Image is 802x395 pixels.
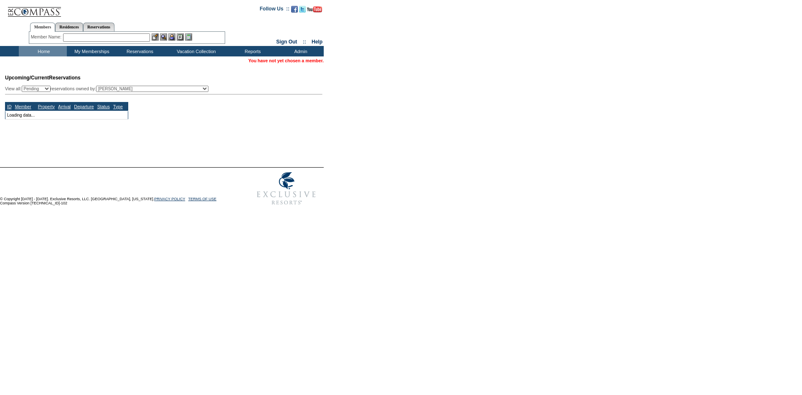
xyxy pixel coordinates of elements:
img: View [160,33,167,41]
img: Reservations [177,33,184,41]
a: Status [97,104,110,109]
td: Reservations [115,46,163,56]
a: Property [38,104,55,109]
span: Upcoming/Current [5,75,49,81]
a: Become our fan on Facebook [291,8,298,13]
div: Member Name: [31,33,63,41]
a: Sign Out [276,39,297,45]
a: Reservations [83,23,114,31]
a: Member [15,104,31,109]
td: Vacation Collection [163,46,228,56]
span: :: [303,39,306,45]
td: My Memberships [67,46,115,56]
img: Become our fan on Facebook [291,6,298,13]
a: Help [312,39,322,45]
a: Follow us on Twitter [299,8,306,13]
img: Exclusive Resorts [249,168,324,209]
td: Reports [228,46,276,56]
a: Residences [55,23,83,31]
span: You have not yet chosen a member. [249,58,324,63]
img: b_edit.gif [152,33,159,41]
div: View all: reservations owned by: [5,86,212,92]
a: ID [7,104,12,109]
img: b_calculator.gif [185,33,192,41]
a: Members [30,23,56,32]
a: Arrival [58,104,71,109]
a: TERMS OF USE [188,197,217,201]
img: Subscribe to our YouTube Channel [307,6,322,13]
a: Type [113,104,123,109]
img: Follow us on Twitter [299,6,306,13]
a: Departure [74,104,94,109]
td: Loading data... [5,111,128,119]
img: Impersonate [168,33,175,41]
td: Home [19,46,67,56]
a: PRIVACY POLICY [154,197,185,201]
a: Subscribe to our YouTube Channel [307,8,322,13]
td: Admin [276,46,324,56]
span: Reservations [5,75,81,81]
td: Follow Us :: [260,5,289,15]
